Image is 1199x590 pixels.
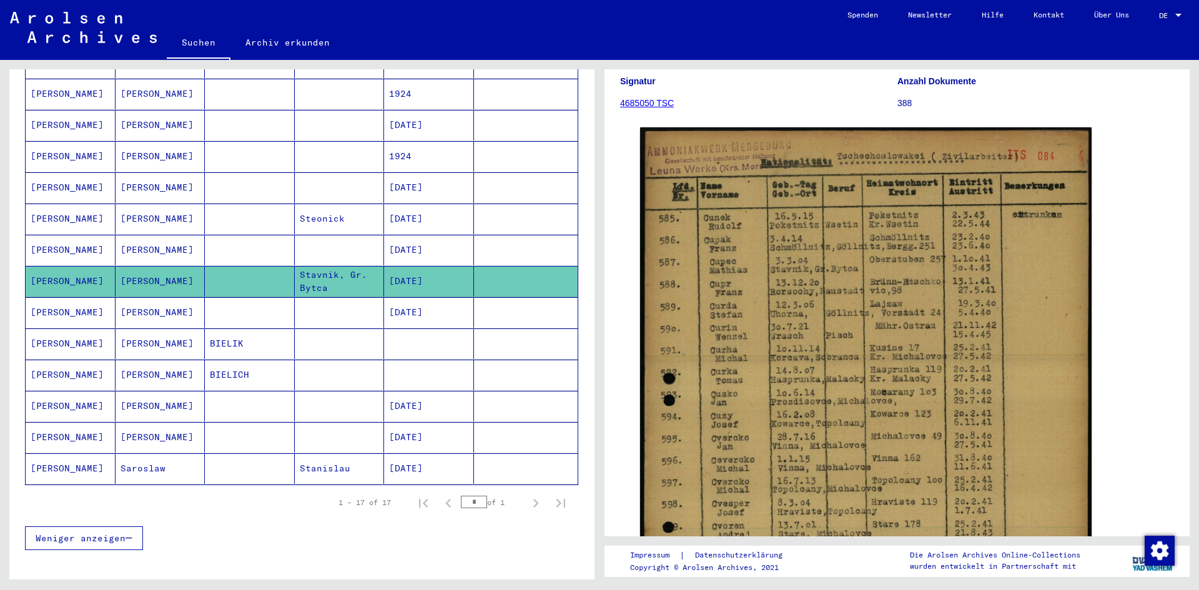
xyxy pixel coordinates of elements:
[630,562,797,573] p: Copyright © Arolsen Archives, 2021
[116,328,205,359] mat-cell: [PERSON_NAME]
[384,172,474,203] mat-cell: [DATE]
[116,391,205,421] mat-cell: [PERSON_NAME]
[630,549,679,562] a: Impressum
[523,490,548,515] button: Next page
[26,297,116,328] mat-cell: [PERSON_NAME]
[10,12,157,43] img: Arolsen_neg.svg
[411,490,436,515] button: First page
[26,328,116,359] mat-cell: [PERSON_NAME]
[116,360,205,390] mat-cell: [PERSON_NAME]
[685,549,797,562] a: Datenschutzerklärung
[26,266,116,297] mat-cell: [PERSON_NAME]
[384,79,474,109] mat-cell: 1924
[116,297,205,328] mat-cell: [PERSON_NAME]
[1159,11,1173,20] span: DE
[205,360,295,390] mat-cell: BIELICH
[338,497,391,508] div: 1 – 17 of 17
[116,141,205,172] mat-cell: [PERSON_NAME]
[436,490,461,515] button: Previous page
[116,235,205,265] mat-cell: [PERSON_NAME]
[1144,535,1174,565] div: Zustimmung ändern
[26,235,116,265] mat-cell: [PERSON_NAME]
[1130,545,1177,576] img: yv_logo.png
[116,453,205,484] mat-cell: Saroslaw
[26,110,116,140] mat-cell: [PERSON_NAME]
[205,328,295,359] mat-cell: BIELIK
[384,297,474,328] mat-cell: [DATE]
[36,533,126,544] span: Weniger anzeigen
[384,266,474,297] mat-cell: [DATE]
[295,266,385,297] mat-cell: Stavnik, Gr. Bytca
[1145,536,1175,566] img: Zustimmung ändern
[295,453,385,484] mat-cell: Stanislau
[26,360,116,390] mat-cell: [PERSON_NAME]
[116,172,205,203] mat-cell: [PERSON_NAME]
[620,98,674,108] a: 4685050 TSC
[26,422,116,453] mat-cell: [PERSON_NAME]
[167,27,230,60] a: Suchen
[630,549,797,562] div: |
[384,141,474,172] mat-cell: 1924
[230,27,345,57] a: Archiv erkunden
[26,204,116,234] mat-cell: [PERSON_NAME]
[548,490,573,515] button: Last page
[26,79,116,109] mat-cell: [PERSON_NAME]
[116,422,205,453] mat-cell: [PERSON_NAME]
[116,204,205,234] mat-cell: [PERSON_NAME]
[26,453,116,484] mat-cell: [PERSON_NAME]
[25,526,143,550] button: Weniger anzeigen
[116,266,205,297] mat-cell: [PERSON_NAME]
[384,453,474,484] mat-cell: [DATE]
[384,391,474,421] mat-cell: [DATE]
[910,561,1080,572] p: wurden entwickelt in Partnerschaft mit
[384,204,474,234] mat-cell: [DATE]
[26,141,116,172] mat-cell: [PERSON_NAME]
[910,549,1080,561] p: Die Arolsen Archives Online-Collections
[620,76,656,86] b: Signatur
[384,422,474,453] mat-cell: [DATE]
[295,204,385,234] mat-cell: Steonick
[461,496,523,508] div: of 1
[26,391,116,421] mat-cell: [PERSON_NAME]
[897,76,976,86] b: Anzahl Dokumente
[384,110,474,140] mat-cell: [DATE]
[116,110,205,140] mat-cell: [PERSON_NAME]
[384,235,474,265] mat-cell: [DATE]
[116,79,205,109] mat-cell: [PERSON_NAME]
[26,172,116,203] mat-cell: [PERSON_NAME]
[897,97,1174,110] p: 388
